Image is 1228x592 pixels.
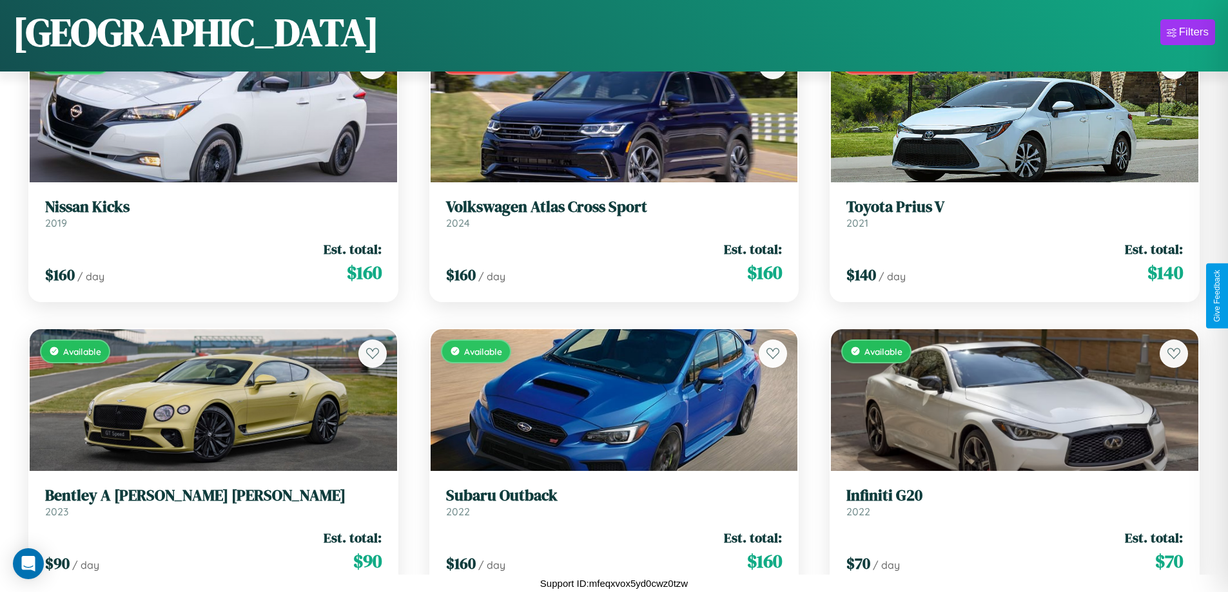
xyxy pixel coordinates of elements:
h3: Volkswagen Atlas Cross Sport [446,198,783,216]
div: Open Intercom Messenger [13,548,44,579]
span: $ 90 [353,548,382,574]
div: Filters [1179,26,1209,39]
span: $ 160 [45,264,75,285]
span: $ 160 [747,548,782,574]
a: Volkswagen Atlas Cross Sport2024 [446,198,783,229]
span: 2022 [446,505,470,518]
span: 2023 [45,505,68,518]
span: / day [873,559,900,571]
span: 2022 [846,505,870,518]
span: $ 70 [1155,548,1183,574]
span: Est. total: [1125,528,1183,547]
a: Bentley A [PERSON_NAME] [PERSON_NAME]2023 [45,486,382,518]
span: Available [63,346,101,357]
span: / day [72,559,99,571]
h3: Subaru Outback [446,486,783,505]
span: / day [77,270,104,283]
a: Nissan Kicks2019 [45,198,382,229]
span: 2019 [45,216,67,229]
span: Est. total: [324,528,382,547]
span: $ 140 [1147,260,1183,285]
span: Est. total: [724,528,782,547]
span: Est. total: [724,240,782,258]
h3: Bentley A [PERSON_NAME] [PERSON_NAME] [45,486,382,505]
span: $ 160 [347,260,382,285]
span: Est. total: [1125,240,1183,258]
span: $ 140 [846,264,876,285]
button: Filters [1160,19,1215,45]
h1: [GEOGRAPHIC_DATA] [13,6,379,59]
span: $ 70 [846,553,870,574]
h3: Nissan Kicks [45,198,382,216]
span: $ 90 [45,553,70,574]
span: $ 160 [446,264,476,285]
span: / day [879,270,906,283]
span: Available [864,346,902,357]
span: 2024 [446,216,470,229]
h3: Infiniti G20 [846,486,1183,505]
span: Est. total: [324,240,382,258]
a: Subaru Outback2022 [446,486,783,518]
span: Available [464,346,502,357]
span: 2021 [846,216,868,229]
h3: Toyota Prius V [846,198,1183,216]
span: / day [478,559,505,571]
span: $ 160 [747,260,782,285]
div: Give Feedback [1213,270,1222,322]
span: / day [478,270,505,283]
span: $ 160 [446,553,476,574]
a: Toyota Prius V2021 [846,198,1183,229]
p: Support ID: mfeqxvox5yd0cwz0tzw [540,575,688,592]
a: Infiniti G202022 [846,486,1183,518]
